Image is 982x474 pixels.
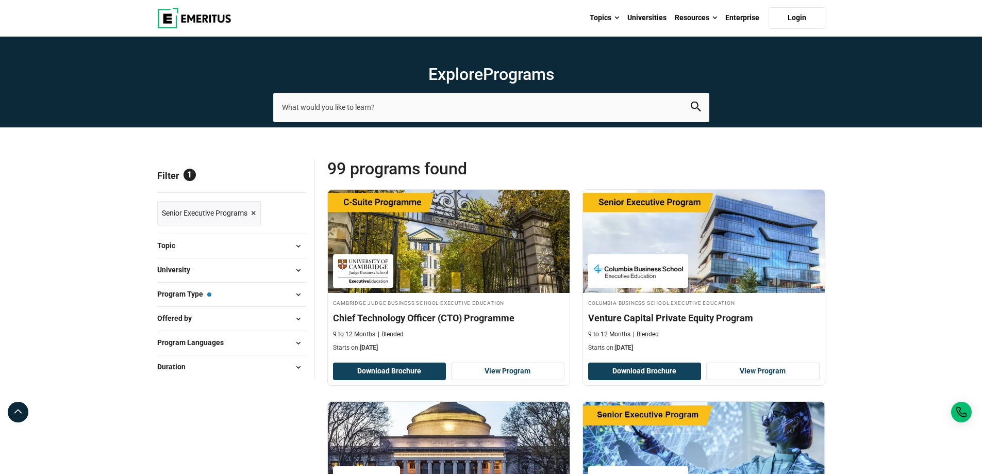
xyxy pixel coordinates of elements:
[157,311,306,326] button: Offered by
[333,330,375,339] p: 9 to 12 Months
[588,330,630,339] p: 9 to 12 Months
[157,359,306,375] button: Duration
[378,330,404,339] p: Blended
[333,344,564,352] p: Starts on:
[157,238,306,254] button: Topic
[184,169,196,181] span: 1
[273,93,709,122] input: search-page
[769,7,825,29] a: Login
[251,206,256,221] span: ×
[483,64,554,84] span: Programs
[157,263,306,278] button: University
[633,330,659,339] p: Blended
[588,344,820,352] p: Starts on:
[691,102,701,113] button: search
[157,240,184,251] span: Topic
[157,158,306,192] p: Filter
[157,337,232,348] span: Program Languages
[157,288,211,300] span: Program Type
[328,190,570,358] a: Leadership Course by Cambridge Judge Business School Executive Education - December 9, 2025 Cambr...
[333,298,564,307] h4: Cambridge Judge Business School Executive Education
[157,201,261,225] a: Senior Executive Programs ×
[451,363,564,380] a: View Program
[360,344,378,351] span: [DATE]
[583,190,825,358] a: Finance Course by Columbia Business School Executive Education - December 11, 2025 Columbia Busin...
[593,259,683,283] img: Columbia Business School Executive Education
[274,170,306,184] a: Reset all
[338,259,388,283] img: Cambridge Judge Business School Executive Education
[157,287,306,302] button: Program Type
[157,264,198,275] span: University
[588,298,820,307] h4: Columbia Business School Executive Education
[588,312,820,324] h4: Venture Capital Private Equity Program
[157,335,306,351] button: Program Languages
[328,190,570,293] img: Chief Technology Officer (CTO) Programme | Online Leadership Course
[157,361,194,372] span: Duration
[273,64,709,85] h1: Explore
[333,363,446,380] button: Download Brochure
[162,207,247,219] span: Senior Executive Programs
[333,312,564,324] h4: Chief Technology Officer (CTO) Programme
[588,363,702,380] button: Download Brochure
[583,190,825,293] img: Venture Capital Private Equity Program | Online Finance Course
[706,363,820,380] a: View Program
[615,344,633,351] span: [DATE]
[691,104,701,114] a: search
[157,313,200,324] span: Offered by
[327,158,576,179] span: 99 Programs found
